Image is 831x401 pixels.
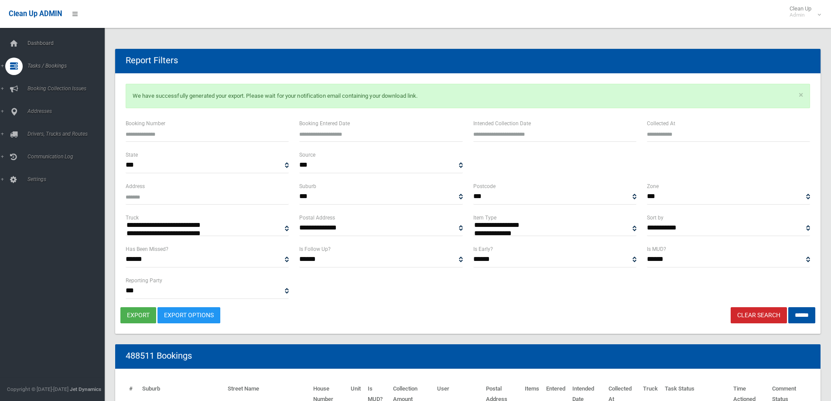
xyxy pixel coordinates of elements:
[70,386,101,392] strong: Jet Dynamics
[25,108,111,114] span: Addresses
[25,86,111,92] span: Booking Collection Issues
[790,12,811,18] small: Admin
[126,119,165,128] label: Booking Number
[647,119,675,128] label: Collected At
[126,213,139,223] label: Truck
[473,213,496,223] label: Item Type
[126,84,810,108] p: We have successfully generated your export. Please wait for your notification email containing yo...
[126,182,145,191] label: Address
[25,40,111,46] span: Dashboard
[9,10,62,18] span: Clean Up ADMIN
[7,386,68,392] span: Copyright © [DATE]-[DATE]
[120,307,156,323] button: export
[799,91,803,99] a: ×
[731,307,787,323] a: Clear Search
[115,52,188,69] header: Report Filters
[25,154,111,160] span: Communication Log
[115,347,202,364] header: 488511 Bookings
[157,307,220,323] a: Export Options
[25,63,111,69] span: Tasks / Bookings
[25,176,111,182] span: Settings
[785,5,820,18] span: Clean Up
[25,131,111,137] span: Drivers, Trucks and Routes
[473,119,531,128] label: Intended Collection Date
[299,119,350,128] label: Booking Entered Date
